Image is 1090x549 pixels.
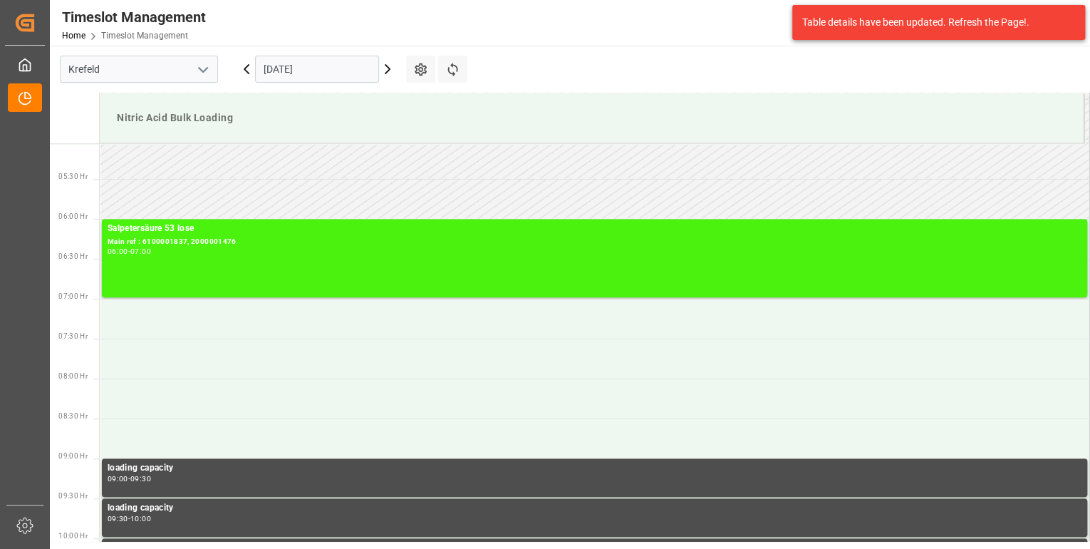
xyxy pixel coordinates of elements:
[62,6,206,28] div: Timeslot Management
[108,248,128,255] div: 06:00
[58,332,88,340] span: 07:30 Hr
[130,476,151,482] div: 09:30
[128,515,130,522] div: -
[62,31,85,41] a: Home
[255,56,379,83] input: DD.MM.YYYY
[108,501,1081,515] div: loading capacity
[60,56,218,83] input: Type to search/select
[108,236,1081,248] div: Main ref : 6100001837, 2000001476
[130,248,151,255] div: 07:00
[192,58,213,81] button: open menu
[128,476,130,482] div: -
[108,515,128,522] div: 09:30
[58,452,88,460] span: 09:00 Hr
[58,292,88,300] span: 07:00 Hr
[108,461,1081,476] div: loading capacity
[58,252,88,260] span: 06:30 Hr
[58,173,88,180] span: 05:30 Hr
[58,212,88,220] span: 06:00 Hr
[58,532,88,540] span: 10:00 Hr
[111,105,1072,131] div: Nitric Acid Bulk Loading
[128,248,130,255] div: -
[58,372,88,380] span: 08:00 Hr
[108,476,128,482] div: 09:00
[108,222,1081,236] div: Salpetersäure 53 lose
[802,15,1064,30] div: Table details have been updated. Refresh the Page!.
[58,412,88,420] span: 08:30 Hr
[130,515,151,522] div: 10:00
[58,492,88,500] span: 09:30 Hr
